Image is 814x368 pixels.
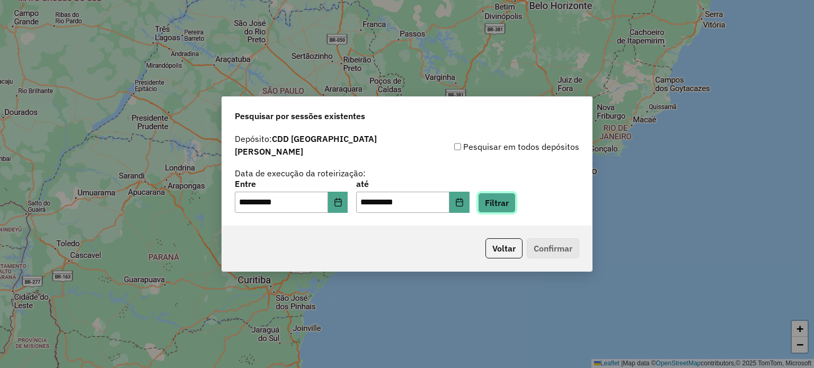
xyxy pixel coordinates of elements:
button: Filtrar [478,193,516,213]
button: Choose Date [449,192,470,213]
label: Depósito: [235,132,407,158]
strong: CDD [GEOGRAPHIC_DATA][PERSON_NAME] [235,133,377,157]
label: até [356,177,469,190]
span: Pesquisar por sessões existentes [235,110,365,122]
button: Voltar [485,238,523,258]
label: Entre [235,177,348,190]
button: Choose Date [328,192,348,213]
div: Pesquisar em todos depósitos [407,140,579,153]
label: Data de execução da roteirização: [235,167,366,179]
